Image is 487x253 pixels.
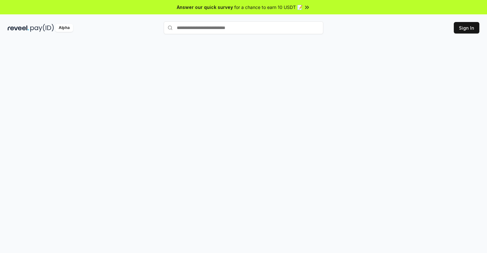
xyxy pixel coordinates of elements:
[55,24,73,32] div: Alpha
[234,4,303,11] span: for a chance to earn 10 USDT 📝
[454,22,479,33] button: Sign In
[177,4,233,11] span: Answer our quick survey
[8,24,29,32] img: reveel_dark
[30,24,54,32] img: pay_id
